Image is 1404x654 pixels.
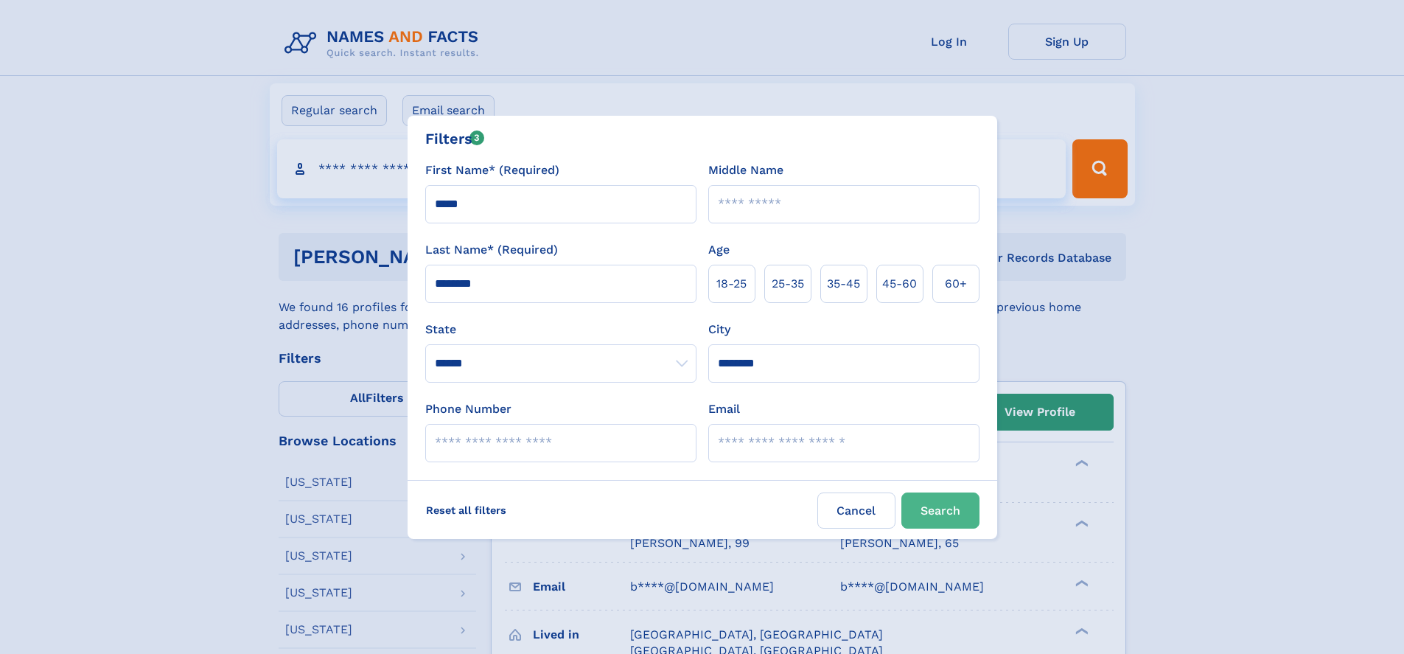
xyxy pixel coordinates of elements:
label: City [708,321,730,338]
label: First Name* (Required) [425,161,559,179]
label: Last Name* (Required) [425,241,558,259]
span: 35‑45 [827,275,860,293]
label: Email [708,400,740,418]
label: Cancel [817,493,895,529]
span: 18‑25 [716,275,747,293]
label: Middle Name [708,161,783,179]
label: Age [708,241,730,259]
div: Filters [425,128,485,150]
span: 25‑35 [772,275,804,293]
label: Reset all filters [416,493,516,528]
label: Phone Number [425,400,511,418]
span: 45‑60 [882,275,917,293]
label: State [425,321,696,338]
button: Search [901,493,979,529]
span: 60+ [945,275,967,293]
